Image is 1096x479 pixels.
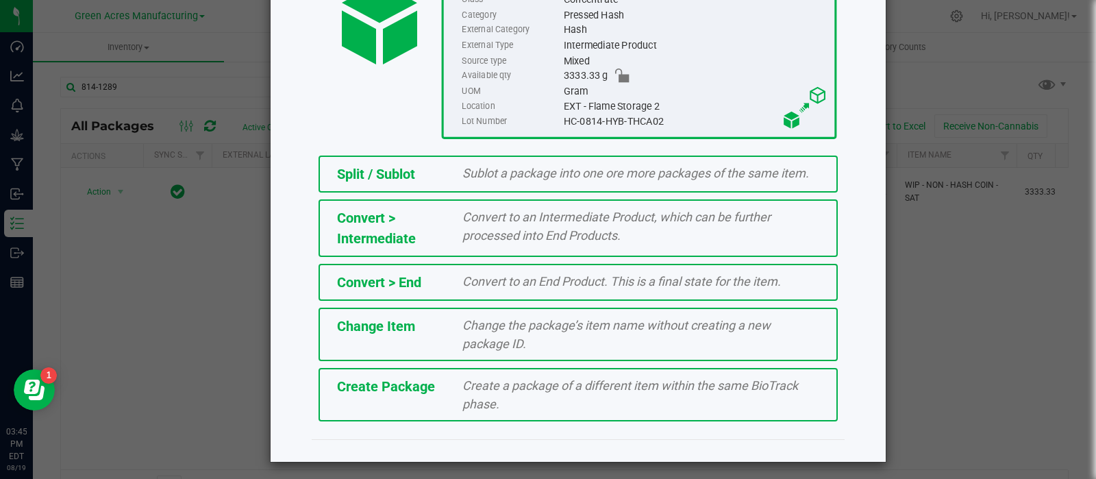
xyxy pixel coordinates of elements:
div: EXT - Flame Storage 2 [563,99,827,114]
label: External Type [462,38,560,53]
span: Change the package’s item name without creating a new package ID. [462,318,771,351]
div: Pressed Hash [563,8,827,23]
span: Change Item [337,318,415,334]
span: Convert > Intermediate [337,210,416,247]
iframe: Resource center unread badge [40,367,57,384]
label: Lot Number [462,114,560,129]
span: Convert to an End Product. This is a final state for the item. [462,274,781,288]
span: Convert to an Intermediate Product, which can be further processed into End Products. [462,210,771,243]
label: Category [462,8,560,23]
div: Hash [563,23,827,38]
div: Intermediate Product [563,38,827,53]
div: Gram [563,84,827,99]
span: 3333.33 g [563,69,608,84]
label: Source type [462,53,560,69]
label: Available qty [462,69,560,84]
div: HC-0814-HYB-THCA02 [563,114,827,129]
span: Split / Sublot [337,166,415,182]
span: Convert > End [337,274,421,291]
span: Sublot a package into one ore more packages of the same item. [462,166,809,180]
span: Create a package of a different item within the same BioTrack phase. [462,378,798,411]
iframe: Resource center [14,369,55,410]
label: Location [462,99,560,114]
span: Create Package [337,378,435,395]
label: UOM [462,84,560,99]
div: Mixed [563,53,827,69]
label: External Category [462,23,560,38]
